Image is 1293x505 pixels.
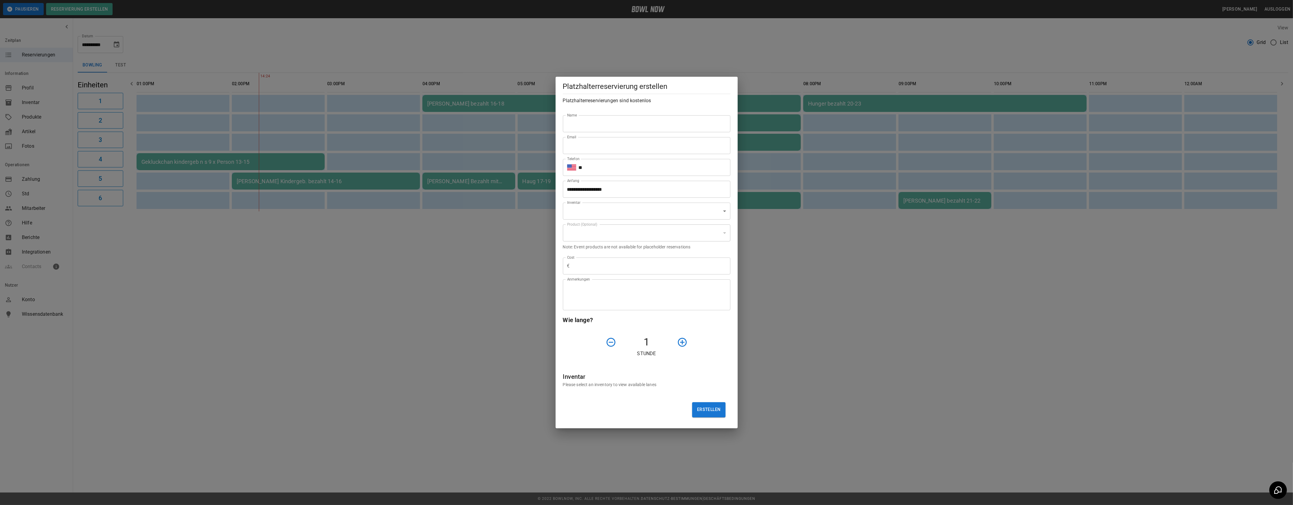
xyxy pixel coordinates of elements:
[563,224,730,241] div: ​
[563,350,730,357] p: Stunde
[563,315,730,325] h6: Wie lange?
[563,382,730,388] p: Please select an inventory to view available lanes
[619,336,675,348] h4: 1
[563,82,730,91] h5: Platzhalterreservierung erstellen
[563,372,730,382] h6: Inventar
[567,262,570,270] p: €
[563,244,730,250] p: Note: Event products are not available for placeholder reservations
[563,96,730,105] h6: Platzhalterreservierungen sind kostenlos
[692,402,726,417] button: Erstellen
[567,156,580,161] label: Telefon
[563,203,730,220] div: ​
[563,181,726,198] input: Choose date, selected date is Sep 9, 2025
[567,178,579,183] label: Anfang
[567,163,576,172] button: Select country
